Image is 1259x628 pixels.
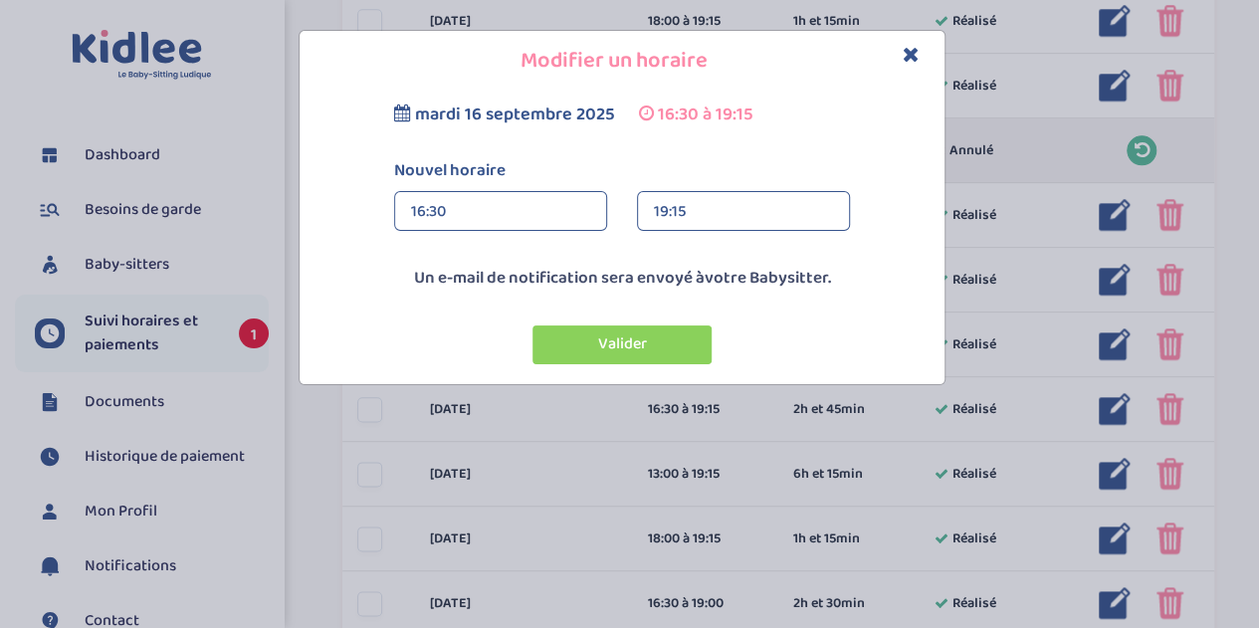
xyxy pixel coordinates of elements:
[411,192,590,232] div: 16:30
[654,192,833,232] div: 19:15
[705,265,831,292] span: votre Babysitter.
[903,44,920,67] button: Close
[315,46,930,77] h4: Modifier un horaire
[658,101,753,128] span: 16:30 à 19:15
[415,101,615,128] span: mardi 16 septembre 2025
[532,325,712,364] button: Valider
[379,158,865,184] label: Nouvel horaire
[305,266,940,292] p: Un e-mail de notification sera envoyé à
